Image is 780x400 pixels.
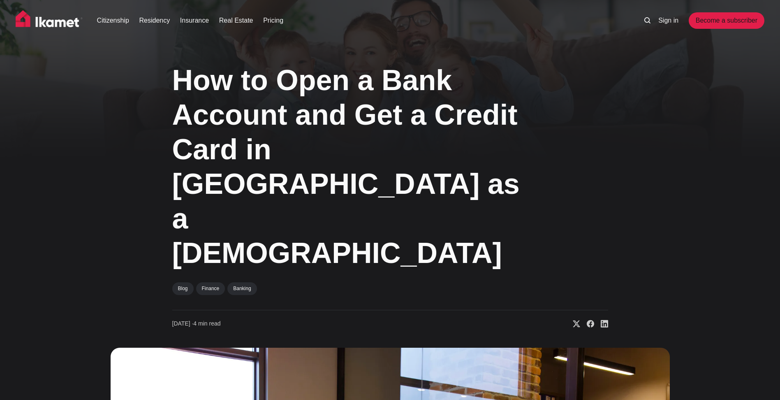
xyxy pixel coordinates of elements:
[594,320,608,328] a: Share on Linkedin
[263,16,283,26] a: Pricing
[658,16,678,26] a: Sign in
[139,16,170,26] a: Residency
[227,282,257,295] a: Banking
[172,63,526,270] h1: How to Open a Bank Account and Get a Credit Card in [GEOGRAPHIC_DATA] as a [DEMOGRAPHIC_DATA]
[97,16,129,26] a: Citizenship
[196,282,225,295] a: Finance
[172,320,221,328] time: 4 min read
[172,282,194,295] a: Blog
[219,16,253,26] a: Real Estate
[16,10,83,31] img: Ikamet home
[689,12,764,29] a: Become a subscriber
[180,16,209,26] a: Insurance
[580,320,594,328] a: Share on Facebook
[172,320,194,327] span: [DATE] ∙
[566,320,580,328] a: Share on X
